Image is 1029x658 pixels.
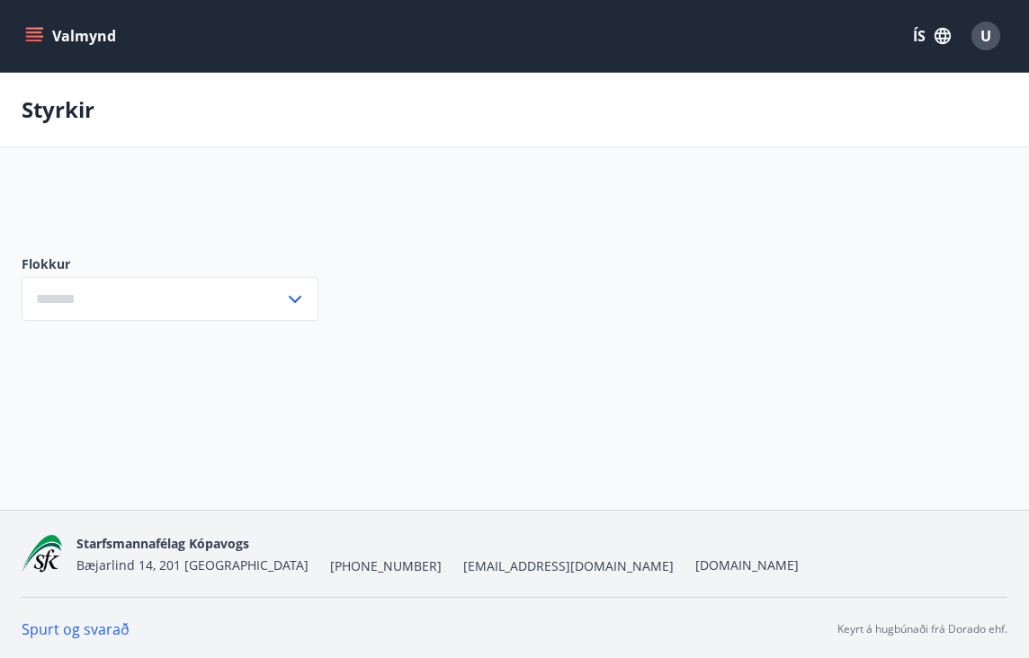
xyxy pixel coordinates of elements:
[22,255,318,273] label: Flokkur
[695,556,799,574] a: [DOMAIN_NAME]
[22,619,130,639] a: Spurt og svarað
[76,556,309,574] span: Bæjarlind 14, 201 [GEOGRAPHIC_DATA]
[463,557,674,575] span: [EMAIL_ADDRESS][DOMAIN_NAME]
[903,20,961,52] button: ÍS
[22,94,94,125] p: Styrkir
[22,535,62,574] img: x5MjQkxwhnYn6YREZUTEa9Q4KsBUeQdWGts9Dj4O.png
[837,621,1007,637] p: Keyrt á hugbúnaði frá Dorado ehf.
[330,557,442,575] span: [PHONE_NUMBER]
[980,26,991,46] span: U
[76,535,249,552] span: Starfsmannafélag Kópavogs
[964,14,1007,58] button: U
[22,20,123,52] button: menu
